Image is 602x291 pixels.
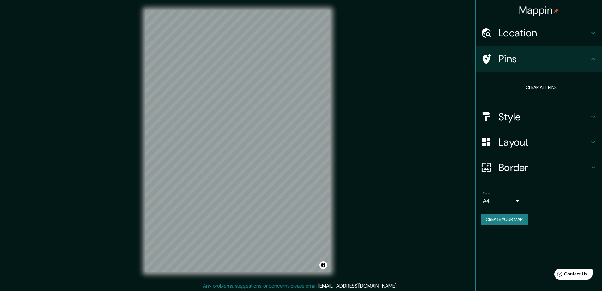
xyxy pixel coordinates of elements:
button: Create your map [481,214,528,225]
a: [EMAIL_ADDRESS][DOMAIN_NAME] [318,282,396,289]
h4: Location [498,27,589,39]
button: Toggle attribution [319,261,327,269]
h4: Style [498,111,589,123]
label: Size [483,190,490,196]
img: pin-icon.png [554,9,559,14]
div: Layout [476,130,602,155]
h4: Border [498,161,589,174]
div: Location [476,20,602,46]
button: Clear all pins [521,82,562,93]
canvas: Map [145,10,330,272]
p: Any problems, suggestions, or concerns please email . [203,282,397,290]
h4: Layout [498,136,589,149]
div: A4 [483,196,521,206]
div: . [397,282,398,290]
h4: Mappin [519,4,559,16]
div: Border [476,155,602,180]
h4: Pins [498,53,589,65]
iframe: Help widget launcher [546,266,595,284]
div: . [398,282,399,290]
div: Style [476,104,602,130]
div: Pins [476,46,602,72]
